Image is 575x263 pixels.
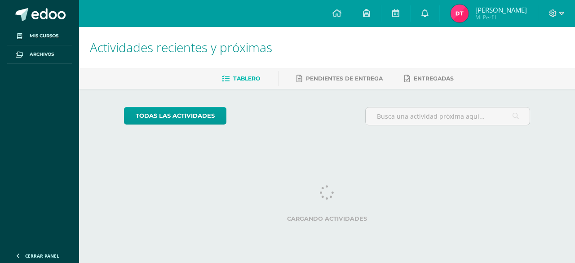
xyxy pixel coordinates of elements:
a: Pendientes de entrega [296,71,383,86]
span: Pendientes de entrega [306,75,383,82]
span: Mis cursos [30,32,58,40]
span: Cerrar panel [25,253,59,259]
a: Mis cursos [7,27,72,45]
input: Busca una actividad próxima aquí... [366,107,530,125]
a: Tablero [222,71,260,86]
span: Actividades recientes y próximas [90,39,272,56]
a: Archivos [7,45,72,64]
a: Entregadas [404,71,454,86]
span: [PERSON_NAME] [475,5,527,14]
span: Mi Perfil [475,13,527,21]
a: todas las Actividades [124,107,226,125]
span: Archivos [30,51,54,58]
label: Cargando actividades [124,215,531,222]
span: Entregadas [414,75,454,82]
img: 71abf2bd482ea5c0124037d671430b91.png [451,4,469,22]
span: Tablero [233,75,260,82]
